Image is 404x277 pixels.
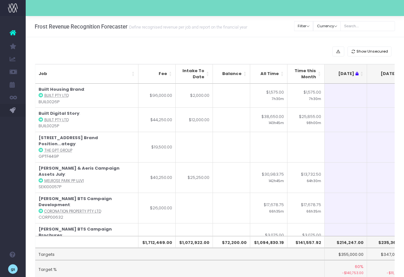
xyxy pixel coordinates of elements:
[138,162,176,193] td: $40,250.00
[307,178,321,183] small: 64h30m
[250,223,287,254] td: $3,075.00
[269,120,284,125] small: 143h45m
[250,64,287,84] th: All Time: activate to sort column ascending
[287,236,325,248] th: $141,557.92
[287,107,325,132] td: $25,855.00
[127,23,247,30] small: Define recognised revenue per job and report on the financial year
[44,209,101,214] abbr: Coronation Property Pty Ltd
[213,236,250,248] th: $72,200.00
[269,178,284,183] small: 142h45m
[35,23,247,30] h3: Frost Revenue Recognition Forecaster
[287,162,325,193] td: $13,732.50
[325,236,367,248] th: $214,247.00
[35,248,325,260] td: Targets
[176,84,213,108] td: $2,000.00
[306,208,321,214] small: 66h35m
[287,84,325,108] td: $1,575.00
[313,21,341,31] button: Currency
[35,223,138,254] td: : CORP0633P
[44,178,84,183] abbr: Melrose Park PP UJV1
[294,21,313,31] button: Filter
[250,107,287,132] td: $38,650.00
[138,223,176,254] td: $39,000.00
[35,193,138,223] td: : CORP00632
[250,236,287,248] th: $1,094,830.19
[138,107,176,132] td: $44,250.00
[138,84,176,108] td: $96,000.00
[356,49,388,54] span: Show Unsecured
[269,208,284,214] small: 66h35m
[44,93,69,98] abbr: Built Pty Ltd
[39,165,119,178] strong: [PERSON_NAME] & Aeris Campaign Assets July
[8,264,18,274] img: images/default_profile_image.png
[250,84,287,108] td: $1,575.00
[176,64,213,84] th: Intake To Date: activate to sort column ascending
[44,117,69,122] abbr: Built Pty Ltd
[355,264,364,270] span: 60%
[176,236,213,248] th: $1,072,922.00
[340,21,395,31] input: Search...
[138,132,176,162] td: $19,500.00
[35,64,138,84] th: Job: activate to sort column ascending
[35,162,138,193] td: : SEKI00057P
[250,162,287,193] td: $30,983.75
[272,96,284,101] small: 7h30m
[176,107,213,132] td: $12,000.00
[138,236,176,248] th: $1,712,469.00
[35,84,138,108] td: : BUIL0026P
[287,193,325,223] td: $17,678.75
[138,193,176,223] td: $26,000.00
[287,223,325,254] td: $3,075.00
[138,64,176,84] th: Fee: activate to sort column ascending
[44,148,72,153] abbr: The GPT Group
[176,162,213,193] td: $25,250.00
[306,120,321,125] small: 98h00m
[39,196,112,208] strong: [PERSON_NAME] BTS Campaign Development
[39,110,79,116] strong: Built Digital Story
[213,64,250,84] th: Balance: activate to sort column ascending
[287,64,325,84] th: Time this Month: activate to sort column ascending
[250,193,287,223] td: $17,678.75
[39,135,98,147] strong: [STREET_ADDRESS] Brand Position...ategy
[325,64,367,84] th: May 25 : activate to sort column ascending
[39,86,84,92] strong: Built Housing Brand
[347,46,392,56] button: Show Unsecured
[35,132,138,162] td: : GPTF449P
[35,107,138,132] td: : BUIL0025P
[325,248,367,260] td: $355,000.00
[309,96,321,101] small: 7h30m
[328,270,364,276] small: -$140,753.00
[39,226,112,239] strong: [PERSON_NAME] BTS Campaign Brochures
